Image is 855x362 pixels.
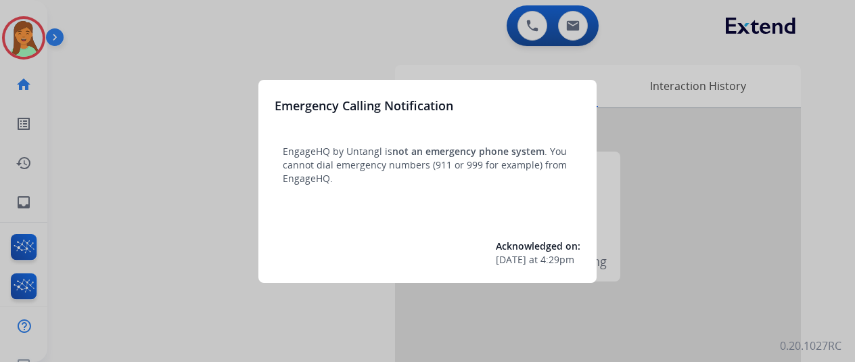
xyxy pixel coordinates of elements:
p: 0.20.1027RC [780,338,841,354]
span: not an emergency phone system [392,145,545,158]
p: EngageHQ by Untangl is . You cannot dial emergency numbers (911 or 999 for example) from EngageHQ. [283,145,572,185]
span: 4:29pm [540,253,574,267]
span: [DATE] [496,253,526,267]
div: at [496,253,580,267]
span: Acknowledged on: [496,240,580,252]
h3: Emergency Calling Notification [275,96,453,115]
